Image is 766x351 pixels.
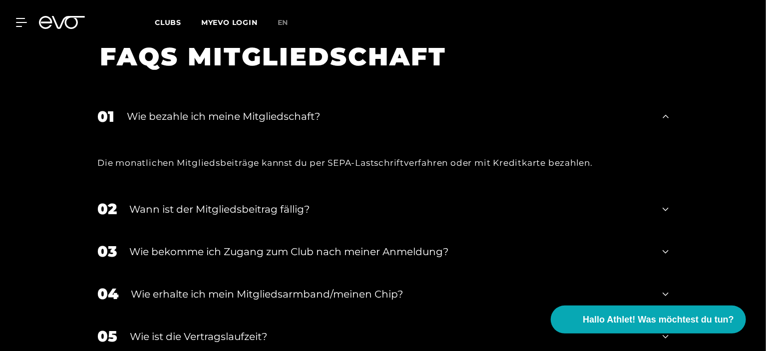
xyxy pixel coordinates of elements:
a: en [278,17,301,28]
div: 04 [97,283,118,305]
div: Wie ist die Vertragslaufzeit? [130,329,650,344]
div: Wie bekomme ich Zugang zum Club nach meiner Anmeldung? [129,244,650,259]
div: Wann ist der Mitgliedsbeitrag fällig? [129,202,650,217]
div: 02 [97,198,117,220]
div: Wie bezahle ich meine Mitgliedschaft? [127,109,650,124]
div: Wie erhalte ich mein Mitgliedsarmband/meinen Chip? [131,287,650,302]
h1: FAQS MITGLIEDSCHAFT [100,40,654,73]
div: Die monatlichen Mitgliedsbeiträge kannst du per SEPA-Lastschriftverfahren oder mit Kreditkarte be... [97,155,669,171]
span: Hallo Athlet! Was möchtest du tun? [583,313,734,327]
a: Clubs [155,17,201,27]
a: MYEVO LOGIN [201,18,258,27]
button: Hallo Athlet! Was möchtest du tun? [551,306,746,334]
div: 01 [97,105,114,128]
span: Clubs [155,18,181,27]
div: 03 [97,240,117,263]
span: en [278,18,289,27]
div: 05 [97,325,117,348]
